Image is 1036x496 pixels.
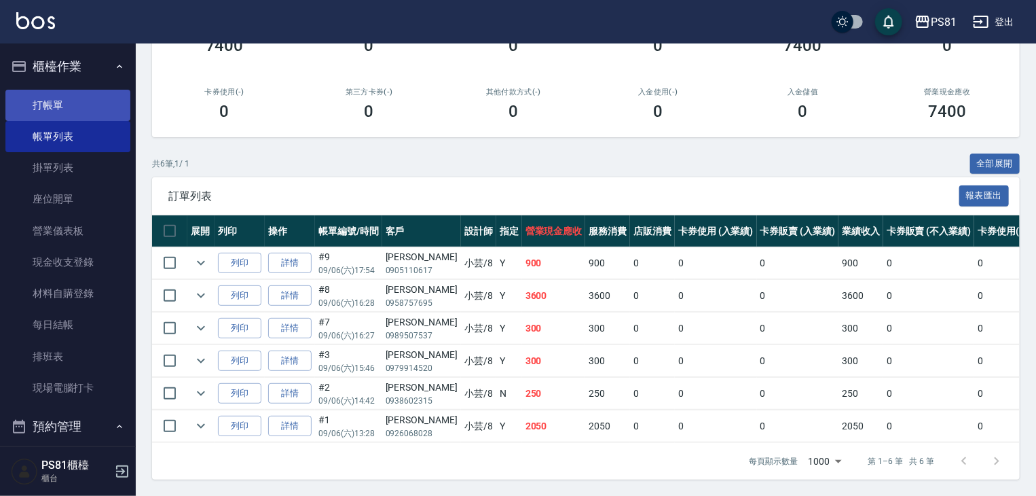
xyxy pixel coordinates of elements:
button: 登出 [967,10,1020,35]
td: 300 [522,345,586,377]
td: 0 [974,410,1030,442]
td: 0 [883,280,974,312]
img: Person [11,458,38,485]
button: 列印 [218,351,261,372]
button: 報表匯出 [959,185,1010,207]
h2: 營業現金應收 [891,88,1003,96]
td: 0 [883,410,974,442]
h3: 0 [365,102,374,121]
td: 0 [883,247,974,279]
button: 櫃檯作業 [5,49,130,84]
td: 900 [838,247,883,279]
p: 0958757695 [386,297,458,309]
th: 帳單編號/時間 [315,215,382,247]
th: 卡券使用(-) [974,215,1030,247]
td: 小芸 /8 [461,280,496,312]
a: 詳情 [268,318,312,339]
td: 小芸 /8 [461,378,496,410]
td: 0 [974,378,1030,410]
p: 每頁顯示數量 [749,455,798,467]
td: 0 [757,345,839,377]
td: 0 [675,280,757,312]
a: 每日結帳 [5,309,130,340]
p: 0926068028 [386,427,458,440]
td: #9 [315,247,382,279]
button: expand row [191,318,211,338]
td: 0 [630,313,675,344]
a: 現金收支登錄 [5,247,130,278]
p: 0979914520 [386,362,458,374]
th: 卡券販賣 (入業績) [757,215,839,247]
td: 0 [675,410,757,442]
a: 座位開單 [5,183,130,215]
td: 2050 [838,410,883,442]
td: 0 [974,313,1030,344]
td: 3600 [522,280,586,312]
td: 300 [585,345,630,377]
h3: 0 [509,36,519,55]
div: [PERSON_NAME] [386,315,458,330]
button: 列印 [218,285,261,306]
h3: 0 [654,102,663,121]
td: N [496,378,522,410]
button: expand row [191,416,211,436]
p: 09/06 (六) 13:28 [318,427,379,440]
p: 0938602315 [386,395,458,407]
td: #7 [315,313,382,344]
button: expand row [191,383,211,404]
div: [PERSON_NAME] [386,348,458,362]
th: 卡券販賣 (不入業績) [883,215,974,247]
a: 詳情 [268,351,312,372]
th: 指定 [496,215,522,247]
a: 報表匯出 [959,189,1010,202]
h2: 第三方卡券(-) [313,88,425,96]
td: 300 [838,345,883,377]
th: 服務消費 [585,215,630,247]
h5: PS81櫃檯 [41,459,111,472]
td: 250 [838,378,883,410]
p: 0989507537 [386,330,458,342]
h3: 7400 [929,102,967,121]
a: 詳情 [268,253,312,274]
h3: 0 [943,36,952,55]
div: [PERSON_NAME] [386,413,458,427]
td: #8 [315,280,382,312]
a: 掛單列表 [5,152,130,183]
td: 0 [974,280,1030,312]
td: Y [496,247,522,279]
td: 250 [585,378,630,410]
td: 0 [883,313,974,344]
td: 0 [630,410,675,442]
button: expand row [191,253,211,273]
div: [PERSON_NAME] [386,250,458,264]
a: 材料自購登錄 [5,278,130,309]
a: 排班表 [5,341,130,372]
td: 0 [883,345,974,377]
td: 0 [630,280,675,312]
h3: 0 [220,102,229,121]
div: PS81 [931,14,957,31]
p: 09/06 (六) 15:46 [318,362,379,374]
td: 3600 [585,280,630,312]
td: 0 [974,345,1030,377]
p: 09/06 (六) 17:54 [318,264,379,277]
div: 1000 [803,443,847,480]
a: 詳情 [268,416,312,437]
td: 0 [675,313,757,344]
p: 09/06 (六) 16:27 [318,330,379,342]
a: 現場電腦打卡 [5,372,130,404]
h3: 0 [365,36,374,55]
td: 0 [757,313,839,344]
button: 全部展開 [970,154,1020,175]
td: 0 [974,247,1030,279]
p: 櫃台 [41,472,111,484]
button: 列印 [218,383,261,404]
p: 09/06 (六) 16:28 [318,297,379,309]
button: save [875,8,902,35]
th: 業績收入 [838,215,883,247]
h2: 入金使用(-) [602,88,714,96]
td: 0 [630,247,675,279]
td: 0 [757,378,839,410]
p: 0905110617 [386,264,458,277]
td: 2050 [522,410,586,442]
